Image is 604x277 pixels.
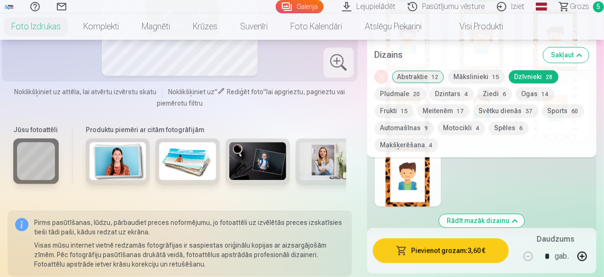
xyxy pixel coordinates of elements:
span: 9 [425,125,428,132]
span: " [215,88,217,96]
button: Frukti15 [375,104,414,117]
span: 60 [572,108,578,115]
span: 4 [429,142,433,149]
p: Visas mūsu internet vietnē redzamās fotogrāfijas ir saspiestas oriģinālu kopijas ar aizsargājošām... [34,241,344,269]
span: 15 [493,74,499,80]
span: Grozs [570,1,589,12]
span: 28 [546,74,553,80]
span: 4 [476,125,479,132]
button: Makšķerēšana4 [375,138,438,152]
h5: Dizains [375,48,536,62]
span: 20 [414,91,420,98]
span: 5 [593,1,604,12]
h6: Produktu piemēri ar citām fotogrāfijām [82,125,346,134]
a: Krūzes [181,13,229,40]
a: Magnēti [130,13,181,40]
button: Spēles6 [489,121,529,134]
button: Pludmale20 [375,87,426,100]
button: Sports60 [542,104,584,117]
button: Mākslinieki15 [448,70,505,83]
span: 6 [520,125,523,132]
span: Rediģēt foto [227,88,263,96]
span: 14 [542,91,549,98]
span: Noklikšķiniet uz attēla, lai atvērtu izvērstu skatu [14,87,156,97]
button: Motocikli4 [438,121,485,134]
a: Visi produkti [433,13,514,40]
span: 12 [432,74,439,80]
span: 15 [401,108,408,115]
button: Dzintars4 [430,87,474,100]
a: Foto kalendāri [279,13,353,40]
span: " [263,88,266,96]
div: gab. [555,245,569,268]
span: Noklikšķiniet uz [168,88,215,96]
a: Atslēgu piekariņi [353,13,433,40]
button: Ogas14 [516,87,554,100]
span: 6 [503,91,506,98]
button: Rādīt mazāk dizainu [439,214,524,227]
button: Automašīnas9 [375,121,434,134]
button: Abstraktie12 [392,70,444,83]
button: Pievienot grozam:3,60 € [373,238,509,263]
button: Svētku dienās37 [473,104,538,117]
button: Dzīvnieki28 [509,70,559,83]
button: Ziedi6 [478,87,512,100]
span: 4 [465,91,468,98]
button: Meitenēm17 [417,104,469,117]
a: Suvenīri [229,13,279,40]
span: 17 [457,108,464,115]
h5: Daudzums [537,233,574,245]
img: /fa1 [4,4,14,9]
p: Pirms pasūtīšanas, lūdzu, pārbaudiet preces noformējumu, jo fotoattēli uz izvēlētās preces izskat... [34,218,344,237]
span: 37 [526,108,532,115]
a: Komplekti [72,13,130,40]
h6: Jūsu fotoattēli [13,125,59,134]
button: Sakļaut [543,47,589,63]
